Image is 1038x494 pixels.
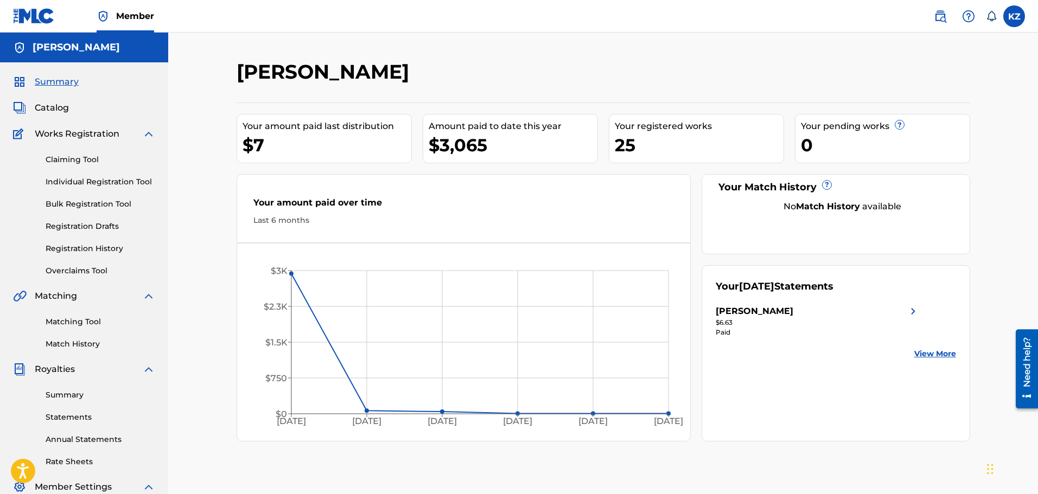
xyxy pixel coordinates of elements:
a: Matching Tool [46,316,155,328]
tspan: $2.3K [263,301,287,312]
span: Member Settings [35,480,112,493]
div: $6.63 [716,318,920,328]
div: [PERSON_NAME] [716,305,793,318]
div: Your Statements [716,279,833,294]
img: expand [142,480,155,493]
span: Works Registration [35,127,119,140]
img: expand [142,127,155,140]
div: Your pending works [801,120,970,133]
iframe: Resource Center [1008,325,1038,412]
tspan: $750 [265,373,286,383]
tspan: $1.5K [265,337,287,348]
tspan: [DATE] [503,416,532,427]
img: Catalog [13,101,26,114]
div: Paid [716,328,920,337]
tspan: [DATE] [654,416,683,427]
a: Statements [46,412,155,423]
img: Summary [13,75,26,88]
a: Claiming Tool [46,154,155,165]
span: ? [823,181,831,189]
tspan: [DATE] [352,416,381,427]
span: Member [116,10,154,22]
img: MLC Logo [13,8,55,24]
h2: [PERSON_NAME] [237,60,415,84]
div: User Menu [1003,5,1025,27]
div: Your registered works [615,120,784,133]
tspan: $0 [275,409,286,419]
img: expand [142,290,155,303]
img: right chevron icon [907,305,920,318]
img: help [962,10,975,23]
a: Registration Drafts [46,221,155,232]
div: No available [729,200,956,213]
a: Overclaims Tool [46,265,155,277]
span: Summary [35,75,79,88]
a: Rate Sheets [46,456,155,467]
img: expand [142,363,155,376]
span: Catalog [35,101,69,114]
div: Your amount paid over time [253,196,674,215]
iframe: Chat Widget [984,442,1038,494]
img: Royalties [13,363,26,376]
img: Top Rightsholder [97,10,110,23]
h5: Karl Zinsman [33,41,120,54]
div: 0 [801,133,970,157]
div: $7 [243,133,411,157]
div: $3,065 [429,133,597,157]
a: Summary [46,389,155,401]
div: Last 6 months [253,215,674,226]
span: Matching [35,290,77,303]
div: Your Match History [716,180,956,195]
a: [PERSON_NAME]right chevron icon$6.63Paid [716,305,920,337]
tspan: $3K [270,266,287,276]
a: Registration History [46,243,155,254]
img: Matching [13,290,27,303]
div: Help [958,5,979,27]
span: Royalties [35,363,75,376]
span: [DATE] [739,280,774,292]
tspan: [DATE] [428,416,457,427]
img: Works Registration [13,127,27,140]
a: Public Search [929,5,951,27]
tspan: [DATE] [578,416,608,427]
a: Bulk Registration Tool [46,198,155,210]
img: Accounts [13,41,26,54]
div: Drag [987,453,994,485]
tspan: [DATE] [276,416,305,427]
div: Amount paid to date this year [429,120,597,133]
a: Annual Statements [46,434,155,445]
a: CatalogCatalog [13,101,69,114]
strong: Match History [796,201,860,211]
a: View More [914,348,956,360]
img: search [934,10,947,23]
a: Individual Registration Tool [46,176,155,188]
span: ? [895,120,904,129]
img: Member Settings [13,480,26,493]
div: Notifications [986,11,997,22]
a: Match History [46,338,155,350]
div: Your amount paid last distribution [243,120,411,133]
div: 25 [615,133,784,157]
a: SummarySummary [13,75,79,88]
